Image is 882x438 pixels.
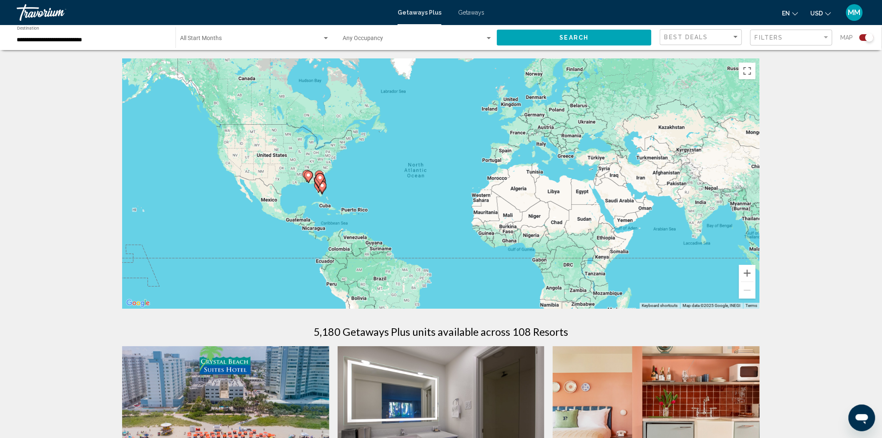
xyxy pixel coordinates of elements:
[497,30,651,45] button: Search
[841,32,853,43] span: Map
[848,8,861,17] span: MM
[746,303,757,308] a: Terms (opens in new tab)
[750,29,832,46] button: Filter
[664,34,708,40] span: Best Deals
[811,7,831,19] button: Change currency
[642,303,678,309] button: Keyboard shortcuts
[664,34,739,41] mat-select: Sort by
[398,9,441,16] a: Getaways Plus
[739,282,756,299] button: Zoom out
[739,63,756,79] button: Toggle fullscreen view
[755,34,783,41] span: Filters
[849,405,875,431] iframe: Button to launch messaging window
[17,4,389,21] a: Travorium
[782,7,798,19] button: Change language
[560,35,589,41] span: Search
[458,9,484,16] a: Getaways
[124,298,152,309] img: Google
[683,303,741,308] span: Map data ©2025 Google, INEGI
[739,265,756,282] button: Zoom in
[811,10,823,17] span: USD
[782,10,790,17] span: en
[844,4,865,21] button: User Menu
[124,298,152,309] a: Open this area in Google Maps (opens a new window)
[314,325,569,338] h1: 5,180 Getaways Plus units available across 108 Resorts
